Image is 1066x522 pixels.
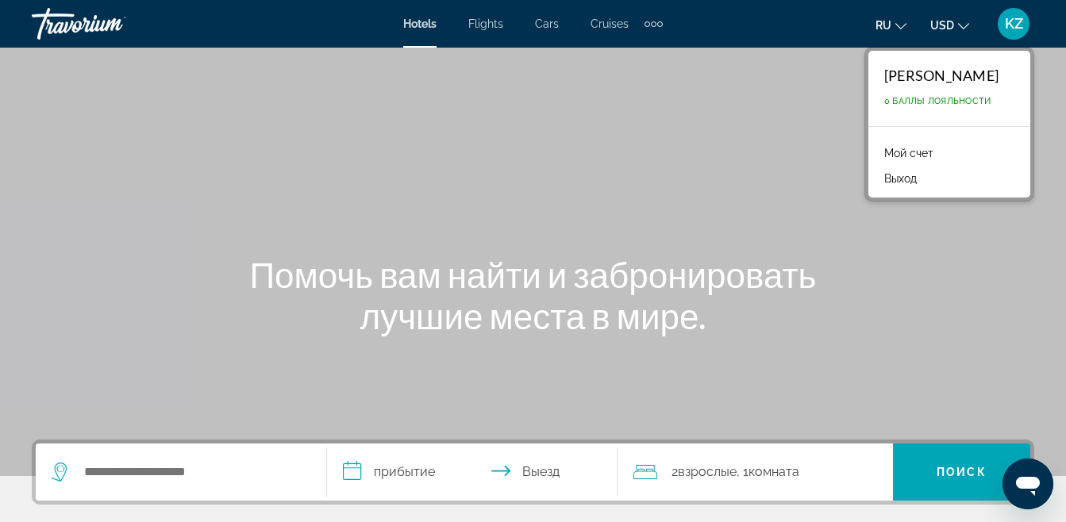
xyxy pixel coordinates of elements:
button: Поиск [893,443,1030,501]
div: Search widget [36,443,1030,501]
button: Change currency [930,13,969,36]
span: USD [930,19,954,32]
button: Change language [876,13,906,36]
span: KZ [1005,16,1023,32]
button: Выход [876,168,925,189]
span: , 1 [737,461,799,483]
a: Travorium [32,3,190,44]
iframe: Schaltfläche zum Öffnen des Messaging-Fensters [1003,459,1053,509]
span: ru [876,19,891,32]
a: Cruises [591,17,629,30]
a: Cars [535,17,559,30]
span: Взрослые [678,464,737,479]
button: User Menu [993,7,1034,40]
span: 0 Баллы лояльности [884,96,991,106]
span: Поиск [937,466,987,478]
a: Мой счет [876,143,941,163]
div: [PERSON_NAME] [884,67,999,84]
button: Extra navigation items [645,11,663,36]
a: Flights [468,17,503,30]
span: 2 [672,461,737,483]
a: Hotels [403,17,437,30]
h1: Помочь вам найти и забронировать лучшие места в мире. [236,254,831,336]
span: Комната [749,464,799,479]
button: Travelers: 2 adults, 0 children [618,443,893,501]
button: Check in and out dates [327,443,618,501]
